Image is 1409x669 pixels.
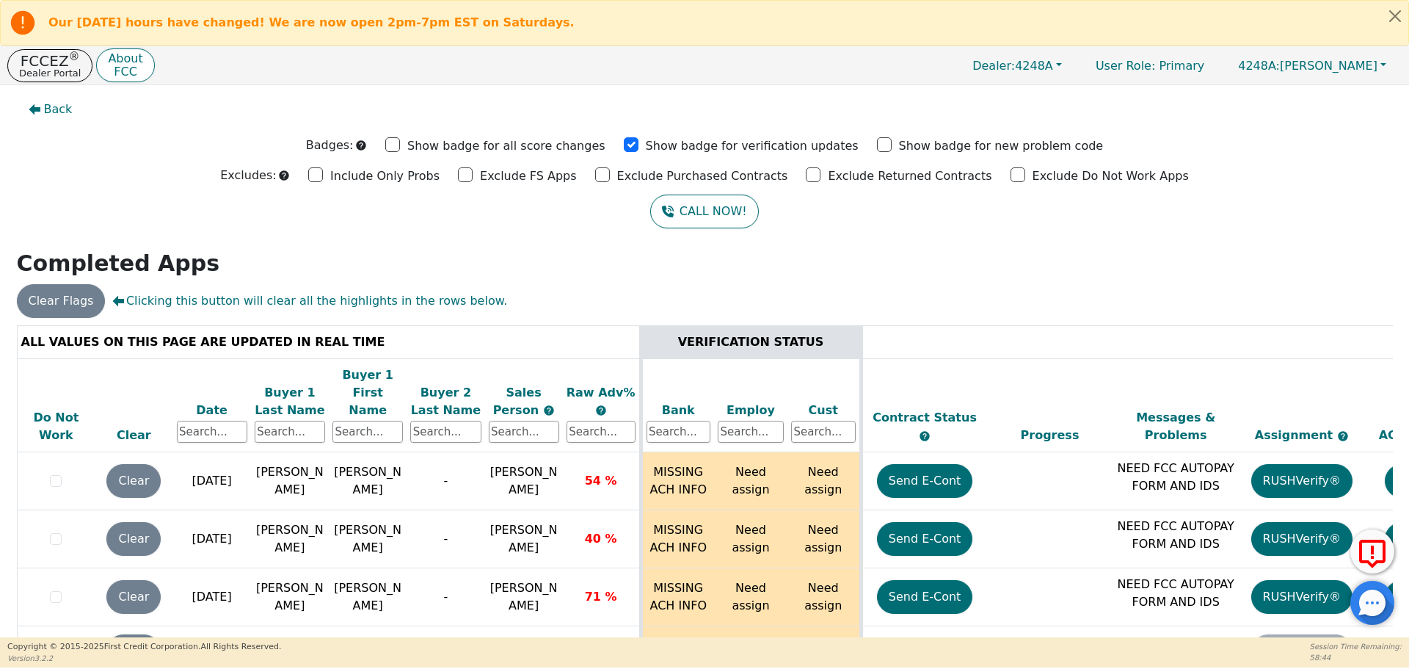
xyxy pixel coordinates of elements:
[251,452,329,510] td: [PERSON_NAME]
[585,590,617,604] span: 71 %
[490,465,558,496] span: [PERSON_NAME]
[714,568,787,626] td: Need assign
[1096,59,1155,73] span: User Role :
[490,523,558,554] span: [PERSON_NAME]
[98,427,169,444] div: Clear
[1251,464,1352,498] button: RUSHVerify®
[330,167,440,185] p: Include Only Probs
[490,635,558,667] span: [PERSON_NAME]
[173,568,251,626] td: [DATE]
[617,167,788,185] p: Exclude Purchased Contracts
[585,532,617,546] span: 40 %
[106,522,161,556] button: Clear
[1081,51,1219,80] a: User Role: Primary
[1310,652,1402,663] p: 58:44
[7,49,92,82] button: FCCEZ®Dealer Portal
[177,402,247,419] div: Date
[1238,59,1377,73] span: [PERSON_NAME]
[329,510,407,568] td: [PERSON_NAME]
[173,452,251,510] td: [DATE]
[972,59,1053,73] span: 4248A
[567,386,636,399] span: Raw Adv%
[1223,54,1402,77] button: 4248A:[PERSON_NAME]
[787,568,861,626] td: Need assign
[877,580,973,614] button: Send E-Cont
[899,137,1104,155] p: Show badge for new problem code
[7,641,281,654] p: Copyright © 2015- 2025 First Credit Corporation.
[255,384,325,419] div: Buyer 1 Last Name
[957,54,1077,77] button: Dealer:4248A
[251,568,329,626] td: [PERSON_NAME]
[108,53,142,65] p: About
[1116,576,1235,611] p: NEED FCC AUTOPAY FORM AND IDS
[251,510,329,568] td: [PERSON_NAME]
[410,384,481,419] div: Buyer 2 Last Name
[641,452,714,510] td: MISSING ACH INFO
[1251,522,1352,556] button: RUSHVerify®
[714,452,787,510] td: Need assign
[19,54,81,68] p: FCCEZ
[1251,580,1352,614] button: RUSHVerify®
[410,421,481,443] input: Search...
[44,101,73,118] span: Back
[407,137,605,155] p: Show badge for all score changes
[972,59,1015,73] span: Dealer:
[718,421,784,443] input: Search...
[1255,428,1337,442] span: Assignment
[791,421,856,443] input: Search...
[641,568,714,626] td: MISSING ACH INFO
[255,421,325,443] input: Search...
[489,421,559,443] input: Search...
[877,522,973,556] button: Send E-Cont
[1081,51,1219,80] p: Primary
[17,250,220,276] strong: Completed Apps
[585,474,617,488] span: 54 %
[877,464,973,498] button: Send E-Cont
[1382,1,1408,31] button: Close alert
[567,421,636,443] input: Search...
[106,634,161,668] button: Clear
[1116,460,1235,495] p: NEED FCC AUTOPAY FORM AND IDS
[1116,409,1235,444] div: Messages & Problems
[646,137,859,155] p: Show badge for verification updates
[1238,59,1280,73] span: 4248A:
[991,427,1110,444] div: Progress
[200,642,281,651] span: All Rights Reserved.
[490,581,558,612] span: [PERSON_NAME]
[329,568,407,626] td: [PERSON_NAME]
[17,284,106,318] button: Clear Flags
[7,653,281,664] p: Version 3.2.2
[647,333,856,351] div: VERIFICATION STATUS
[480,167,577,185] p: Exclude FS Apps
[493,386,543,417] span: Sales Person
[108,66,142,78] p: FCC
[407,452,484,510] td: -
[306,137,354,154] p: Badges:
[48,15,575,29] b: Our [DATE] hours have changed! We are now open 2pm-7pm EST on Saturdays.
[787,452,861,510] td: Need assign
[69,50,80,63] sup: ®
[791,402,856,419] div: Cust
[647,421,711,443] input: Search...
[718,402,784,419] div: Employ
[112,292,507,310] span: Clicking this button will clear all the highlights in the rows below.
[641,510,714,568] td: MISSING ACH INFO
[106,464,161,498] button: Clear
[96,48,154,83] a: AboutFCC
[407,510,484,568] td: -
[828,167,991,185] p: Exclude Returned Contracts
[1116,518,1235,553] p: NEED FCC AUTOPAY FORM AND IDS
[17,93,84,126] button: Back
[177,421,247,443] input: Search...
[714,510,787,568] td: Need assign
[873,411,977,424] span: Contract Status
[332,366,403,419] div: Buyer 1 First Name
[787,510,861,568] td: Need assign
[1310,641,1402,652] p: Session Time Remaining:
[21,333,636,351] div: ALL VALUES ON THIS PAGE ARE UPDATED IN REAL TIME
[220,167,276,184] p: Excludes:
[650,195,758,228] button: CALL NOW!
[332,421,403,443] input: Search...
